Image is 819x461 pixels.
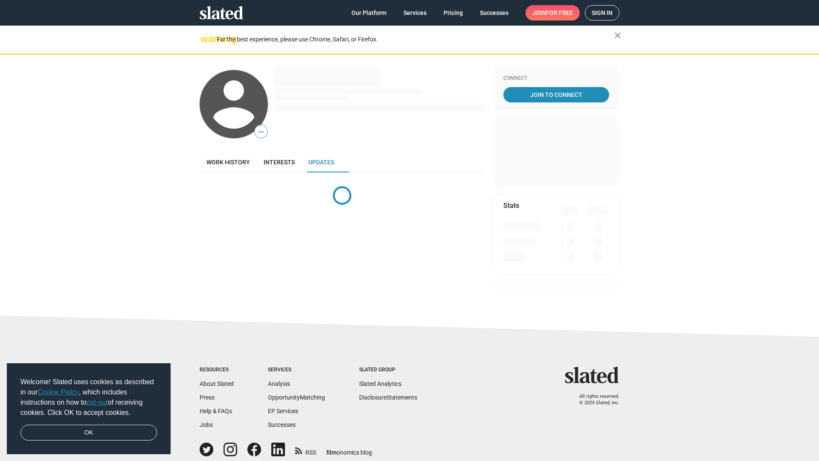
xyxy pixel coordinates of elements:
a: Joinfor free [526,5,580,20]
a: About Slated [200,380,234,387]
span: Sign in [592,6,613,20]
span: Services [404,5,427,20]
a: Successes [268,421,296,428]
span: film [326,449,337,456]
a: Slated Analytics [359,380,401,387]
a: Join To Connect [503,87,609,102]
span: Join To Connect [505,87,607,102]
a: RSS [295,443,316,457]
mat-icon: warning [200,34,211,44]
a: Services [397,5,433,20]
span: Pricing [444,5,463,20]
a: Successes [473,5,515,20]
a: opt-out [87,399,108,406]
mat-card-title: Stats [503,201,519,210]
a: Interests [257,152,302,172]
a: Sign in [585,5,619,20]
a: EP Services [268,408,298,414]
a: Analysis [268,380,290,387]
a: Help & FAQs [200,408,232,414]
span: for free [546,5,573,20]
span: Updates [308,159,334,166]
span: Join [532,5,573,20]
mat-icon: close [613,30,623,41]
a: Pricing [437,5,470,20]
a: Work history [200,152,257,172]
span: Interests [264,159,295,166]
p: All rights reserved. © 2025 Slated, Inc. [570,394,619,406]
div: For the best experience, please use Chrome, Safari, or Firefox. [217,34,614,45]
div: cookieconsent [7,363,171,455]
div: Connect [503,75,609,82]
span: Welcome! Slated uses cookies as described in our , which includes instructions on how to of recei... [20,377,157,418]
div: Services [268,367,325,373]
a: Press [200,394,215,401]
div: Slated Group [359,367,417,373]
a: Jobs [200,421,213,428]
a: filmonomics blog [326,442,372,457]
a: Updates [302,152,341,172]
a: OpportunityMatching [268,394,325,401]
div: Resources [200,367,234,373]
a: Cookie Policy [38,388,79,396]
span: — [255,126,267,137]
a: DisclosureStatements [359,394,417,401]
a: Our Platform [345,5,393,20]
span: Successes [480,5,508,20]
a: dismiss cookie message [20,425,157,441]
span: Work history [206,159,250,166]
span: Our Platform [351,5,386,20]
